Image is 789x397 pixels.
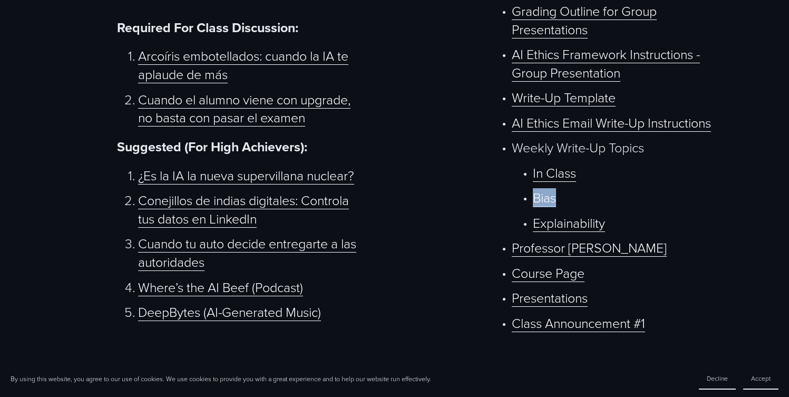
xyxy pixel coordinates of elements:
a: Where’s the AI Beef (Podcast) [138,278,303,296]
span: Accept [751,374,771,383]
span: Decline [707,374,728,383]
a: AI Ethics Email Write-Up Instructions [512,113,711,132]
a: AI Ethics Framework Instructions - Group Presentation [512,45,700,82]
a: Presentations [512,288,588,307]
a: Explainability [533,214,605,232]
a: Professor [PERSON_NAME] [512,238,667,257]
a: Bias [533,188,556,207]
strong: Required For Class Discussion: [117,18,298,37]
a: DeepBytes (AI-Generated Music) [138,303,321,321]
a: Write-Up Template [512,88,616,106]
a: In Class [533,163,576,182]
a: Course Page [512,264,585,282]
p: By using this website, you agree to our use of cookies. We use cookies to provide you with a grea... [11,374,431,383]
strong: Suggested (For High Achievers): [117,137,307,156]
a: Conejillos de indias digitales: Controla tus datos en LinkedIn [138,191,349,228]
a: Cuando el alumno viene con upgrade, no basta con pasar el examen [138,90,350,127]
button: Decline [699,368,736,390]
button: Accept [743,368,778,390]
a: ¿Es la IA la nueva supervillana nuclear? [138,166,354,185]
a: Grading Outline for Group Presentations [512,2,657,38]
p: Weekly Write-Up Topics [512,139,734,157]
a: Class Announcement #1 [512,314,645,332]
a: Cuando tu auto decide entregarte a las autoridades [138,234,356,271]
a: Arcoíris embotellados: cuando la IA te aplaude de más [138,46,348,83]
